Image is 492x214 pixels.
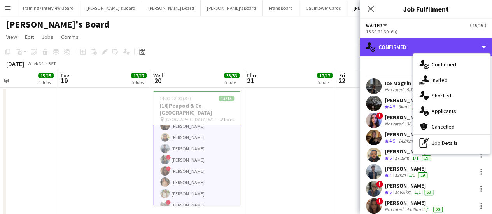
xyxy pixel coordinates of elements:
div: Applicants [413,103,490,119]
span: 15/15 [470,23,486,28]
button: [PERSON_NAME] Board [142,0,201,16]
span: ! [376,198,383,205]
span: Wed [153,72,163,79]
div: [PERSON_NAME] [385,148,432,155]
span: 14:00-22:00 (8h) [159,96,191,101]
div: 49.2km [405,206,422,212]
button: Waiter [366,23,388,28]
div: [PERSON_NAME] [385,182,435,189]
div: 53 [424,190,433,195]
span: 5 [389,189,392,195]
div: Not rated [385,121,405,127]
div: 15:30-21:30 (6h) [366,29,486,35]
div: [PERSON_NAME] [385,97,430,104]
a: Edit [22,32,37,42]
button: [PERSON_NAME]'s Board [201,0,263,16]
span: 20 [152,76,163,85]
app-skills-label: 1/1 [415,189,421,195]
span: Fri [339,72,345,79]
span: ! [376,112,383,119]
app-card-role: Ice Magrin[PERSON_NAME]![PERSON_NAME][PERSON_NAME][PERSON_NAME][PERSON_NAME]![PERSON_NAME]![PERSO... [153,73,240,213]
div: 5.5km [405,87,420,93]
div: Confirmed [360,38,492,56]
button: [PERSON_NAME]'s Board [80,0,142,16]
app-job-card: 14:00-22:00 (8h)15/15(14)Peapod & Co - [GEOGRAPHIC_DATA] [GEOGRAPHIC_DATA] W1T 4QS2 RolesIce Magr... [153,91,240,206]
span: Comms [61,33,79,40]
div: Confirmed [413,57,490,72]
div: 17.1km [393,155,411,162]
span: ! [166,200,171,205]
div: 5 Jobs [131,79,146,85]
button: Training / Interview Board [16,0,80,16]
span: Jobs [42,33,53,40]
span: 5 [389,155,392,161]
span: 2 Roles [221,117,234,122]
div: 146.6km [393,189,413,196]
span: ! [166,166,171,171]
div: [PERSON_NAME] [385,131,436,138]
div: 4 Jobs [39,79,53,85]
span: Thu [246,72,256,79]
span: Edit [25,33,34,40]
span: Waiter [366,23,382,28]
div: Ice Magrin [385,80,442,87]
a: Jobs [39,32,56,42]
span: Week 34 [26,61,45,66]
div: 19 [418,172,427,178]
h3: (14)Peapod & Co - [GEOGRAPHIC_DATA] [153,102,240,116]
app-skills-label: 1/1 [410,104,416,110]
div: 5 Jobs [224,79,239,85]
div: [PERSON_NAME] [385,165,429,172]
div: 5 Jobs [317,79,332,85]
a: View [3,32,20,42]
app-skills-label: 1/1 [412,155,418,161]
app-skills-label: 1/1 [409,172,415,178]
div: BST [48,61,56,66]
a: Comms [58,32,82,42]
span: 4.5 [389,104,395,110]
span: 4 [389,172,392,178]
div: [PERSON_NAME] [385,199,444,206]
button: Cauliflower Cards [299,0,347,16]
div: 13km [393,172,407,179]
div: [DATE] [6,60,24,68]
span: Tue [60,72,69,79]
span: 15/15 [219,96,234,101]
div: 3km [397,104,408,110]
div: 14.8km [397,138,414,144]
div: 19 [422,155,431,161]
span: 4.5 [389,138,395,144]
span: 22 [338,76,345,85]
span: 21 [245,76,256,85]
app-skills-label: 1/1 [424,206,430,212]
div: Cancelled [413,119,490,134]
span: 17/17 [131,73,147,78]
span: 19 [59,76,69,85]
span: 33/33 [224,73,240,78]
div: 20 [433,207,443,212]
span: ! [166,155,171,160]
div: Not rated [385,87,405,93]
h1: [PERSON_NAME]'s Board [6,19,110,30]
div: Shortlist [413,88,490,103]
span: ! [376,181,383,188]
div: Job Details [413,135,490,151]
span: View [6,33,17,40]
button: Frans Board [263,0,299,16]
div: [PERSON_NAME] [385,114,444,121]
div: Not rated [385,206,405,212]
span: 15/15 [38,73,54,78]
div: Invited [413,72,490,88]
button: [PERSON_NAME]'s Board [347,0,411,16]
h3: Job Fulfilment [360,4,492,14]
div: 36.2km [405,121,422,127]
span: 17/17 [317,73,333,78]
span: [GEOGRAPHIC_DATA] W1T 4QS [165,117,221,122]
